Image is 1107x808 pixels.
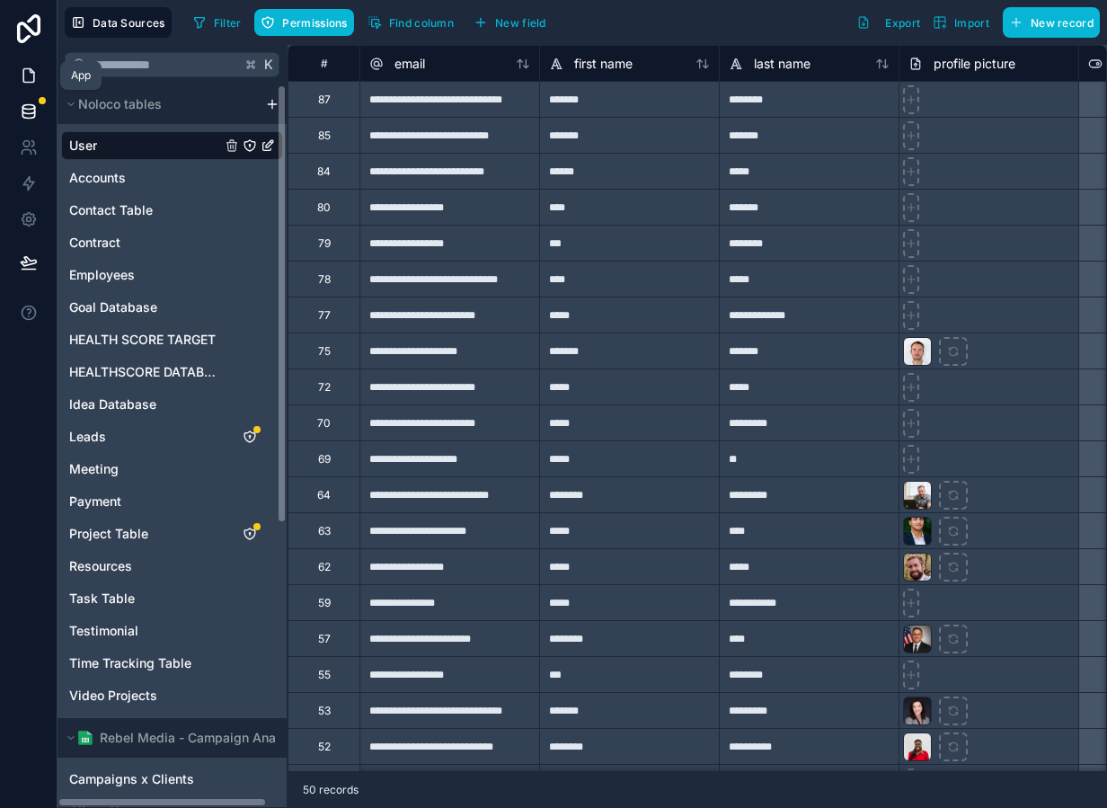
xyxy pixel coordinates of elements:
[954,16,989,30] span: Import
[93,16,165,30] span: Data Sources
[318,560,331,574] div: 62
[71,68,91,83] div: App
[574,55,633,73] span: first name
[361,9,460,36] button: Find column
[65,7,172,38] button: Data Sources
[926,7,996,38] button: Import
[318,93,331,107] div: 87
[318,632,331,646] div: 57
[302,57,346,70] div: #
[318,344,331,359] div: 75
[318,308,331,323] div: 77
[318,596,331,610] div: 59
[754,55,810,73] span: last name
[996,7,1100,38] a: New record
[318,524,331,538] div: 63
[282,16,347,30] span: Permissions
[394,55,425,73] span: email
[495,16,546,30] span: New field
[317,488,331,502] div: 64
[318,380,331,395] div: 72
[262,58,275,71] span: K
[186,9,248,36] button: Filter
[318,668,331,682] div: 55
[317,416,331,431] div: 70
[467,9,553,36] button: New field
[317,200,331,215] div: 80
[318,129,331,143] div: 85
[318,740,331,754] div: 52
[318,704,331,718] div: 53
[934,55,1015,73] span: profile picture
[318,236,331,251] div: 79
[318,452,331,466] div: 69
[317,164,331,179] div: 84
[254,9,360,36] a: Permissions
[885,16,920,30] span: Export
[318,272,331,287] div: 78
[303,783,359,797] span: 50 records
[389,16,454,30] span: Find column
[1031,16,1094,30] span: New record
[214,16,242,30] span: Filter
[254,9,353,36] button: Permissions
[850,7,926,38] button: Export
[1003,7,1100,38] button: New record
